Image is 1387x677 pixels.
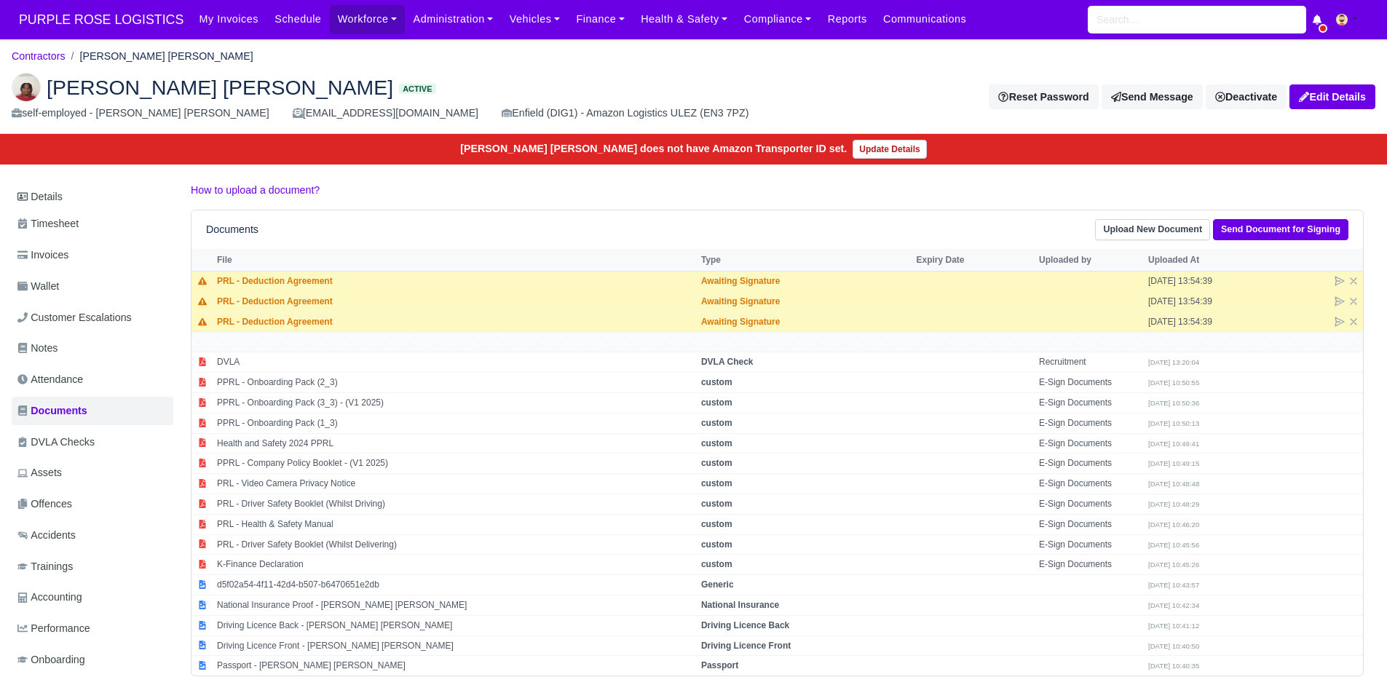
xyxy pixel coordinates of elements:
[1145,291,1254,312] td: [DATE] 13:54:39
[12,183,173,210] a: Details
[1,61,1386,134] div: Melvin Otshudi Manya
[17,247,68,264] span: Invoices
[701,418,732,428] strong: custom
[213,534,698,555] td: PRL - Driver Safety Booklet (Whilst Delivering)
[1148,440,1199,448] small: [DATE] 10:49:41
[1035,494,1145,514] td: E-Sign Documents
[1145,312,1254,332] td: [DATE] 13:54:39
[1145,249,1254,271] th: Uploaded At
[12,334,173,363] a: Notes
[12,553,173,581] a: Trainings
[1148,500,1199,508] small: [DATE] 10:48:29
[1145,272,1254,292] td: [DATE] 13:54:39
[17,215,79,232] span: Timesheet
[17,309,132,326] span: Customer Escalations
[12,521,173,550] a: Accidents
[1213,219,1348,240] a: Send Document for Signing
[1148,358,1199,366] small: [DATE] 13:20:04
[1206,84,1287,109] a: Deactivate
[1148,379,1199,387] small: [DATE] 10:50:55
[701,458,732,468] strong: custom
[17,340,58,357] span: Notes
[701,559,732,569] strong: custom
[12,614,173,643] a: Performance
[12,210,173,238] a: Timesheet
[12,490,173,518] a: Offences
[17,527,76,544] span: Accidents
[12,365,173,394] a: Attendance
[1035,413,1145,433] td: E-Sign Documents
[1289,84,1375,109] a: Edit Details
[12,50,66,62] a: Contractors
[17,589,82,606] span: Accounting
[701,539,732,550] strong: custom
[17,652,85,668] span: Onboarding
[213,636,698,656] td: Driving Licence Front - [PERSON_NAME] [PERSON_NAME]
[698,291,913,312] td: Awaiting Signature
[698,312,913,332] td: Awaiting Signature
[820,5,875,33] a: Reports
[213,514,698,534] td: PRL - Health & Safety Manual
[12,583,173,611] a: Accounting
[17,464,62,481] span: Assets
[701,357,754,367] strong: DVLA Check
[213,373,698,393] td: PPRL - Onboarding Pack (2_3)
[213,454,698,474] td: PPRL - Company Policy Booklet - (V1 2025)
[1035,392,1145,413] td: E-Sign Documents
[1102,84,1203,109] a: Send Message
[701,620,789,630] strong: Driving Licence Back
[1035,514,1145,534] td: E-Sign Documents
[701,478,732,488] strong: custom
[17,620,90,637] span: Performance
[12,272,173,301] a: Wallet
[1148,459,1199,467] small: [DATE] 10:49:15
[701,660,738,670] strong: Passport
[213,413,698,433] td: PPRL - Onboarding Pack (1_3)
[1125,508,1387,677] div: Chat Widget
[66,48,253,65] li: [PERSON_NAME] [PERSON_NAME]
[989,84,1098,109] button: Reset Password
[12,6,191,34] a: PURPLE ROSE LOGISTICS
[701,377,732,387] strong: custom
[191,184,320,196] a: How to upload a document?
[213,615,698,636] td: Driving Licence Back - [PERSON_NAME] [PERSON_NAME]
[405,5,501,33] a: Administration
[1148,399,1199,407] small: [DATE] 10:50:36
[1035,555,1145,575] td: E-Sign Documents
[399,84,435,95] span: Active
[12,105,269,122] div: self-employed - [PERSON_NAME] [PERSON_NAME]
[17,558,73,575] span: Trainings
[568,5,633,33] a: Finance
[17,496,72,512] span: Offences
[701,438,732,448] strong: custom
[12,646,173,674] a: Onboarding
[736,5,820,33] a: Compliance
[701,519,732,529] strong: custom
[12,428,173,456] a: DVLA Checks
[213,474,698,494] td: PRL - Video Camera Privacy Notice
[213,555,698,575] td: K-Finance Declaration
[266,5,329,33] a: Schedule
[213,433,698,454] td: Health and Safety 2024 PPRL
[698,249,913,271] th: Type
[213,312,698,332] td: PRL - Deduction Agreement
[701,499,732,509] strong: custom
[1035,373,1145,393] td: E-Sign Documents
[701,397,732,408] strong: custom
[47,77,393,98] span: [PERSON_NAME] [PERSON_NAME]
[1035,454,1145,474] td: E-Sign Documents
[17,278,59,295] span: Wallet
[17,371,83,388] span: Attendance
[213,575,698,595] td: d5f02a54-4f11-42d4-b507-b6470651e2db
[701,600,779,610] strong: National Insurance
[17,434,95,451] span: DVLA Checks
[1035,474,1145,494] td: E-Sign Documents
[701,579,734,590] strong: Generic
[912,249,1035,271] th: Expiry Date
[213,494,698,514] td: PRL - Driver Safety Booklet (Whilst Driving)
[633,5,736,33] a: Health & Safety
[853,140,926,159] a: Update Details
[213,352,698,373] td: DVLA
[1095,219,1210,240] a: Upload New Document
